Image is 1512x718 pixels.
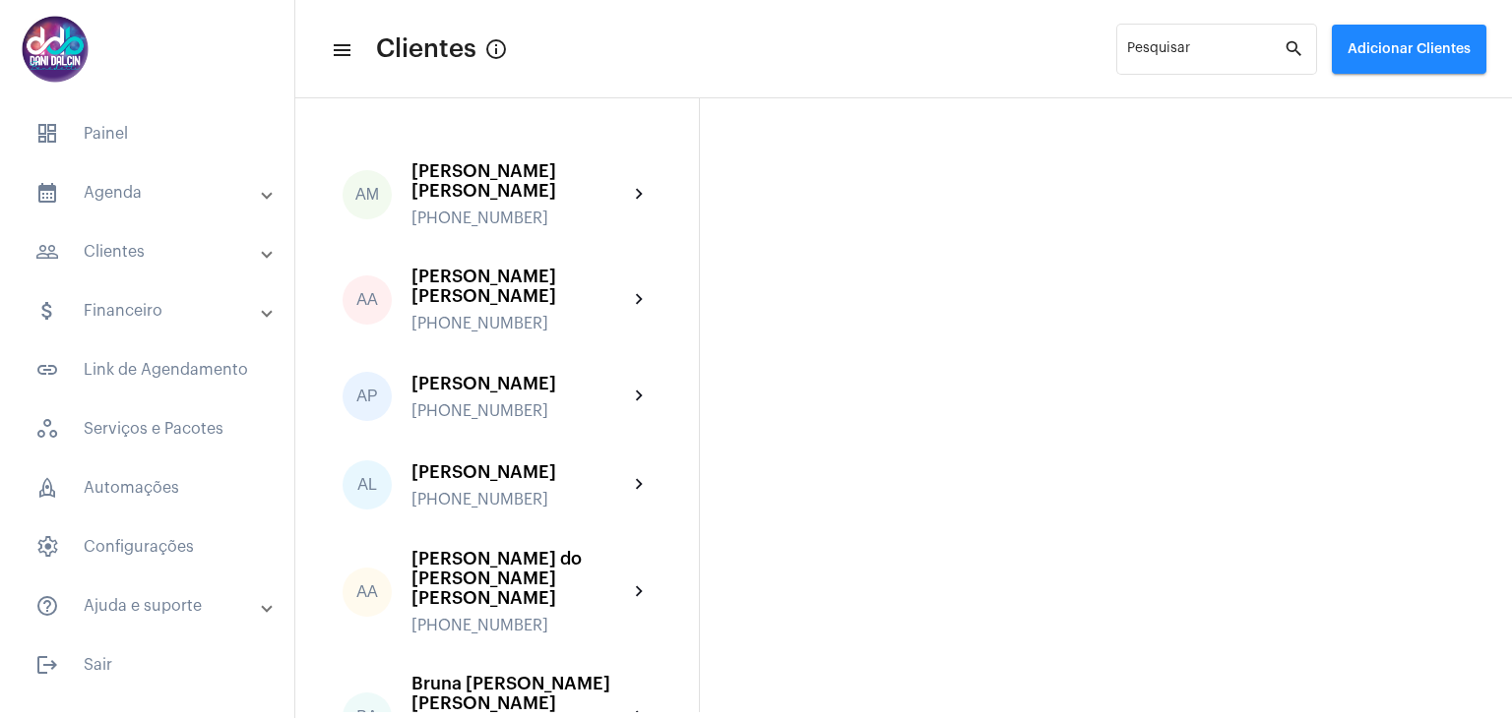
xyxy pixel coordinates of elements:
mat-icon: search [1284,37,1307,61]
mat-expansion-panel-header: sidenav iconAgenda [12,169,294,216]
span: Clientes [376,33,476,65]
span: sidenav icon [35,122,59,146]
div: [PERSON_NAME] do [PERSON_NAME] [PERSON_NAME] [411,549,628,608]
mat-icon: sidenav icon [35,653,59,677]
div: AA [343,275,392,325]
span: Painel [20,110,275,157]
div: [PERSON_NAME] [PERSON_NAME] [411,267,628,306]
button: Button that displays a tooltip when focused or hovered over [476,30,516,69]
mat-panel-title: Agenda [35,181,263,205]
span: sidenav icon [35,417,59,441]
button: Adicionar Clientes [1332,25,1486,74]
span: Adicionar Clientes [1348,42,1471,56]
mat-expansion-panel-header: sidenav iconClientes [12,228,294,275]
mat-icon: chevron_right [628,580,652,604]
div: AA [343,568,392,617]
div: [PHONE_NUMBER] [411,402,628,420]
mat-icon: Button that displays a tooltip when focused or hovered over [484,37,508,61]
div: AL [343,460,392,509]
span: Automações [20,464,275,511]
mat-icon: sidenav icon [35,358,59,382]
mat-icon: chevron_right [628,473,652,497]
span: Configurações [20,523,275,570]
span: Sair [20,641,275,688]
span: sidenav icon [35,476,59,500]
div: [PERSON_NAME] [411,374,628,393]
mat-icon: chevron_right [628,183,652,207]
div: [PERSON_NAME] [PERSON_NAME] [411,161,628,201]
mat-panel-title: Ajuda e suporte [35,594,263,618]
div: [PHONE_NUMBER] [411,617,628,634]
div: AM [343,170,392,219]
mat-icon: sidenav icon [35,181,59,205]
mat-icon: sidenav icon [35,240,59,264]
div: [PERSON_NAME] [411,462,628,482]
img: 5016df74-caca-6049-816a-988d68c8aa82.png [16,10,94,89]
span: Serviços e Pacotes [20,405,275,452]
span: Link de Agendamento [20,346,275,393]
mat-icon: sidenav icon [35,299,59,323]
div: [PHONE_NUMBER] [411,315,628,332]
mat-panel-title: Financeiro [35,299,263,323]
mat-icon: chevron_right [628,288,652,312]
mat-expansion-panel-header: sidenav iconAjuda e suporte [12,582,294,629]
mat-panel-title: Clientes [35,240,263,264]
div: [PHONE_NUMBER] [411,209,628,227]
mat-icon: sidenav icon [35,594,59,618]
mat-icon: sidenav icon [331,38,350,62]
div: AP [343,372,392,421]
div: [PHONE_NUMBER] [411,491,628,509]
mat-expansion-panel-header: sidenav iconFinanceiro [12,287,294,334]
input: Pesquisar [1127,45,1284,61]
mat-icon: chevron_right [628,385,652,408]
span: sidenav icon [35,535,59,559]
